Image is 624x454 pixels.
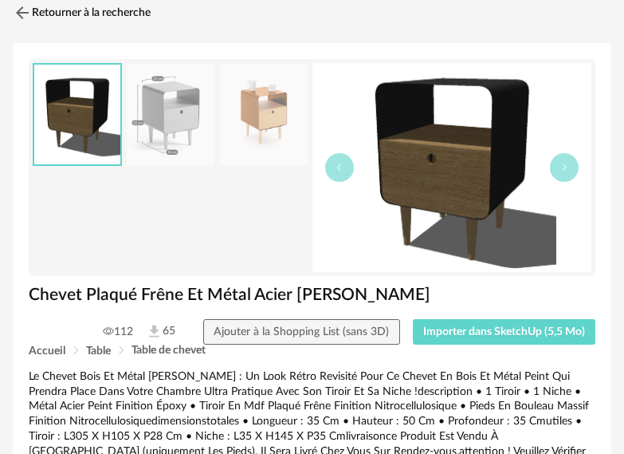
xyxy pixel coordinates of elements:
[29,345,595,357] div: Breadcrumb
[103,325,133,339] span: 112
[29,345,65,357] span: Accueil
[29,284,595,306] h1: Chevet Plaqué Frêne Et Métal Acier [PERSON_NAME]
[86,345,111,357] span: Table
[220,64,308,165] img: 1bab0fda7c7b32f7fe748ecb2195a40d.jpg
[34,65,120,164] img: thumbnail.png
[203,319,400,345] button: Ajouter à la Shopping List (sans 3D)
[423,326,585,338] span: Importer dans SketchUp (5,5 Mo)
[127,64,214,165] img: bf7d54b8c5c169dff096c9f456524867.jpg
[131,345,206,356] span: Table de chevet
[146,323,175,340] span: 65
[214,326,389,338] span: Ajouter à la Shopping List (sans 3D)
[146,323,163,340] img: Téléchargements
[312,63,592,272] img: thumbnail.png
[13,3,32,22] img: svg+xml;base64,PHN2ZyB3aWR0aD0iMjQiIGhlaWdodD0iMjQiIHZpZXdCb3g9IjAgMCAyNCAyNCIgZmlsbD0ibm9uZSIgeG...
[413,319,596,345] button: Importer dans SketchUp (5,5 Mo)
